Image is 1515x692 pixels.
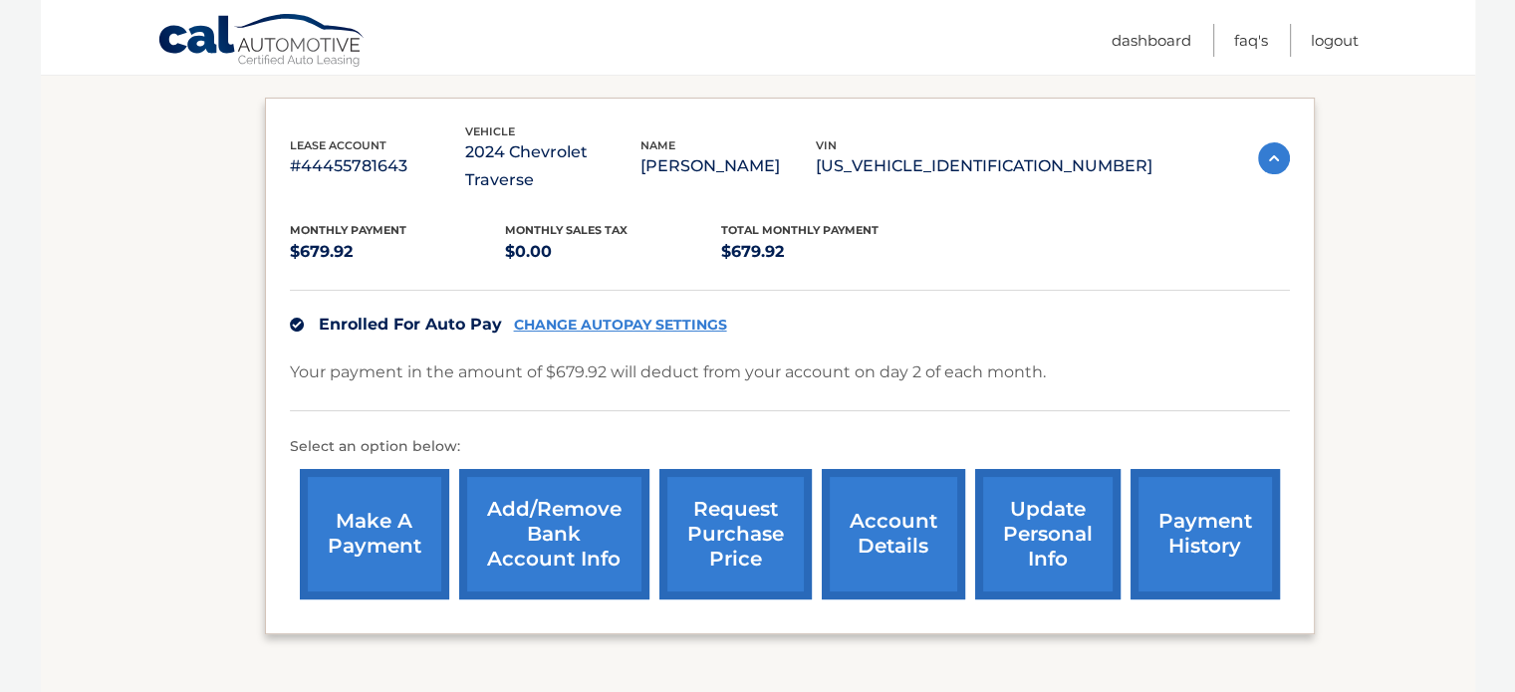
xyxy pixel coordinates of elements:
a: Dashboard [1112,24,1191,57]
p: 2024 Chevrolet Traverse [465,138,640,194]
span: vin [816,138,837,152]
a: payment history [1131,469,1280,599]
a: Logout [1311,24,1359,57]
a: account details [822,469,965,599]
a: update personal info [975,469,1121,599]
span: Enrolled For Auto Pay [319,315,502,334]
span: lease account [290,138,386,152]
p: #44455781643 [290,152,465,180]
span: Total Monthly Payment [721,223,879,237]
p: Your payment in the amount of $679.92 will deduct from your account on day 2 of each month. [290,358,1046,386]
p: $0.00 [505,238,721,266]
span: Monthly sales Tax [505,223,628,237]
p: $679.92 [721,238,937,266]
a: Cal Automotive [157,13,367,71]
p: $679.92 [290,238,506,266]
a: CHANGE AUTOPAY SETTINGS [514,317,727,334]
p: [US_VEHICLE_IDENTIFICATION_NUMBER] [816,152,1152,180]
p: [PERSON_NAME] [640,152,816,180]
a: Add/Remove bank account info [459,469,649,599]
span: Monthly Payment [290,223,406,237]
img: check.svg [290,318,304,332]
span: vehicle [465,124,515,138]
a: make a payment [300,469,449,599]
img: accordion-active.svg [1258,142,1290,174]
p: Select an option below: [290,435,1290,459]
a: request purchase price [659,469,812,599]
span: name [640,138,675,152]
a: FAQ's [1234,24,1268,57]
